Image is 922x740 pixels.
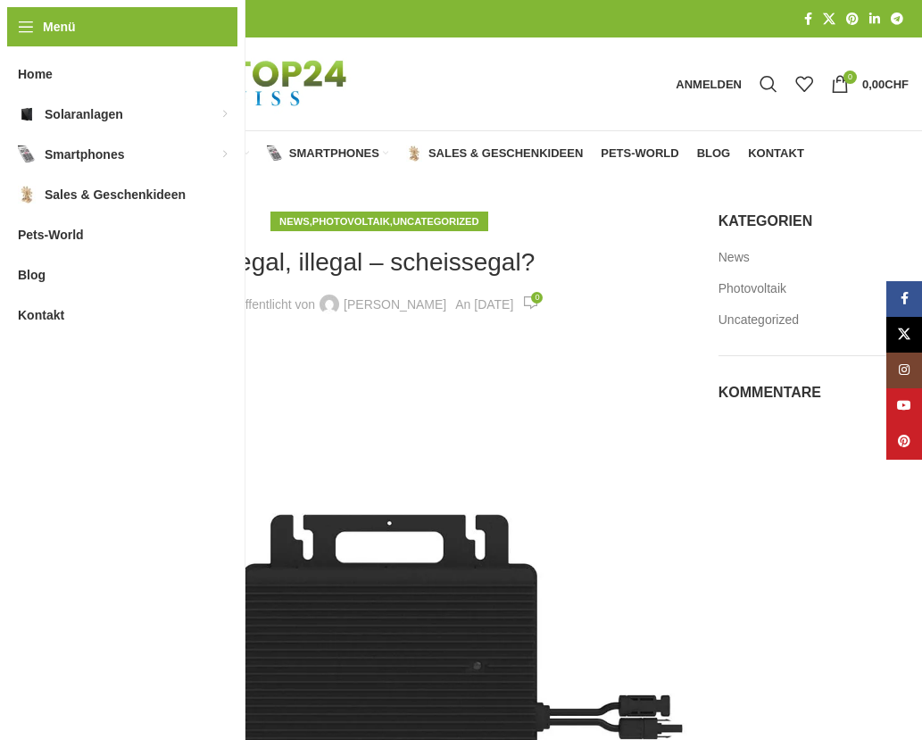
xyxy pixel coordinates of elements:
[886,388,922,424] a: YouTube Social Link
[43,17,76,37] span: Menü
[428,146,583,161] span: Sales & Geschenkideen
[843,71,857,84] span: 0
[344,295,446,314] a: [PERSON_NAME]
[886,317,922,353] a: X Social Link
[697,136,731,171] a: Blog
[18,105,36,123] img: Solaranlagen
[841,7,864,31] a: Pinterest Social Link
[886,281,922,317] a: Facebook Social Link
[718,212,909,231] h5: Kategorien
[267,146,283,162] img: Smartphones
[786,66,822,102] div: Meine Wunschliste
[531,292,543,303] span: 0
[393,216,479,227] a: Uncategorized
[18,146,36,163] img: Smartphones
[676,79,742,90] span: Anmelden
[18,186,36,204] img: Sales & Geschenkideen
[885,78,909,91] span: CHF
[718,280,788,298] a: Photovoltaik
[886,424,922,460] a: Pinterest Social Link
[862,78,909,91] bdi: 0,00
[270,212,488,231] div: , ,
[18,219,84,251] span: Pets-World
[718,312,801,329] a: Uncategorized
[289,146,379,161] span: Smartphones
[45,179,186,211] span: Sales & Geschenkideen
[224,245,536,279] h1: Legal, illegal – scheissegal?
[18,299,64,331] span: Kontakt
[886,353,922,388] a: Instagram Social Link
[818,7,841,31] a: X Social Link
[18,58,53,90] span: Home
[455,297,513,312] time: An [DATE]
[267,136,388,171] a: Smartphones
[58,136,813,171] div: Hauptnavigation
[320,295,339,314] img: author-avatar
[601,146,678,161] span: Pets-World
[718,383,909,403] h5: Kommentare
[601,136,678,171] a: Pets-World
[406,136,583,171] a: Sales & Geschenkideen
[279,216,310,227] a: News
[120,136,249,171] a: Solaranlagen
[45,98,123,130] span: Solaranlagen
[799,7,818,31] a: Facebook Social Link
[748,136,804,171] a: Kontakt
[312,216,390,227] a: Photovoltaik
[667,66,751,102] a: Anmelden
[864,7,885,31] a: LinkedIn Social Link
[748,146,804,161] span: Kontakt
[522,294,538,314] a: 0
[697,146,731,161] span: Blog
[751,66,786,102] a: Suche
[18,259,46,291] span: Blog
[220,295,315,314] span: Veröffentlicht von
[406,146,422,162] img: Sales & Geschenkideen
[45,138,124,170] span: Smartphones
[885,7,909,31] a: Telegram Social Link
[718,249,752,267] a: News
[822,66,918,102] a: 0 0,00CHF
